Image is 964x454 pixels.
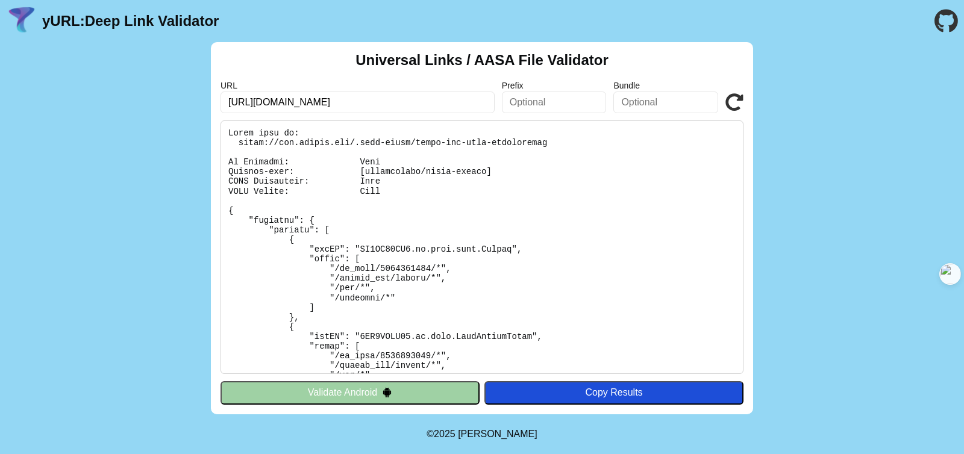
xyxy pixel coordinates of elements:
input: Required [221,92,495,113]
label: Prefix [502,81,607,90]
h2: Universal Links / AASA File Validator [355,52,609,69]
input: Optional [613,92,718,113]
button: Copy Results [484,381,743,404]
label: Bundle [613,81,718,90]
a: Michael Ibragimchayev's Personal Site [458,429,537,439]
input: Optional [502,92,607,113]
span: 2025 [434,429,455,439]
div: Copy Results [490,387,737,398]
label: URL [221,81,495,90]
img: yURL Logo [6,5,37,37]
a: yURL:Deep Link Validator [42,13,219,30]
img: droidIcon.svg [382,387,392,397]
pre: Lorem ipsu do: sitam://con.adipis.eli/.sedd-eiusm/tempo-inc-utla-etdoloremag Al Enimadmi: Veni Qu... [221,120,743,374]
footer: © [427,414,537,454]
button: Validate Android [221,381,480,404]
